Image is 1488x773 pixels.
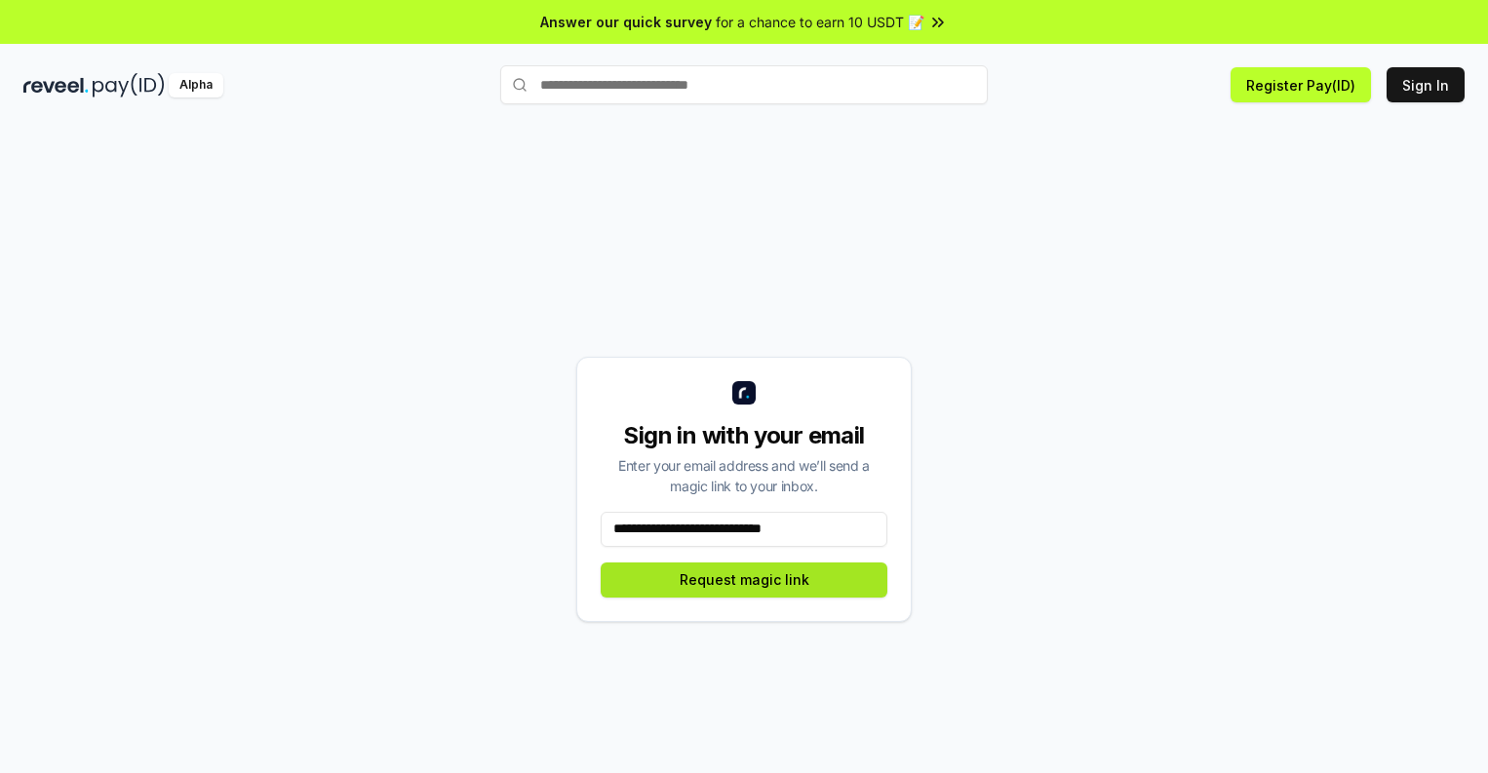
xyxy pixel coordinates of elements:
span: Answer our quick survey [540,12,712,32]
img: pay_id [93,73,165,97]
button: Request magic link [601,562,887,598]
button: Sign In [1387,67,1465,102]
div: Alpha [169,73,223,97]
span: for a chance to earn 10 USDT 📝 [716,12,924,32]
img: logo_small [732,381,756,405]
button: Register Pay(ID) [1231,67,1371,102]
div: Enter your email address and we’ll send a magic link to your inbox. [601,455,887,496]
img: reveel_dark [23,73,89,97]
div: Sign in with your email [601,420,887,451]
